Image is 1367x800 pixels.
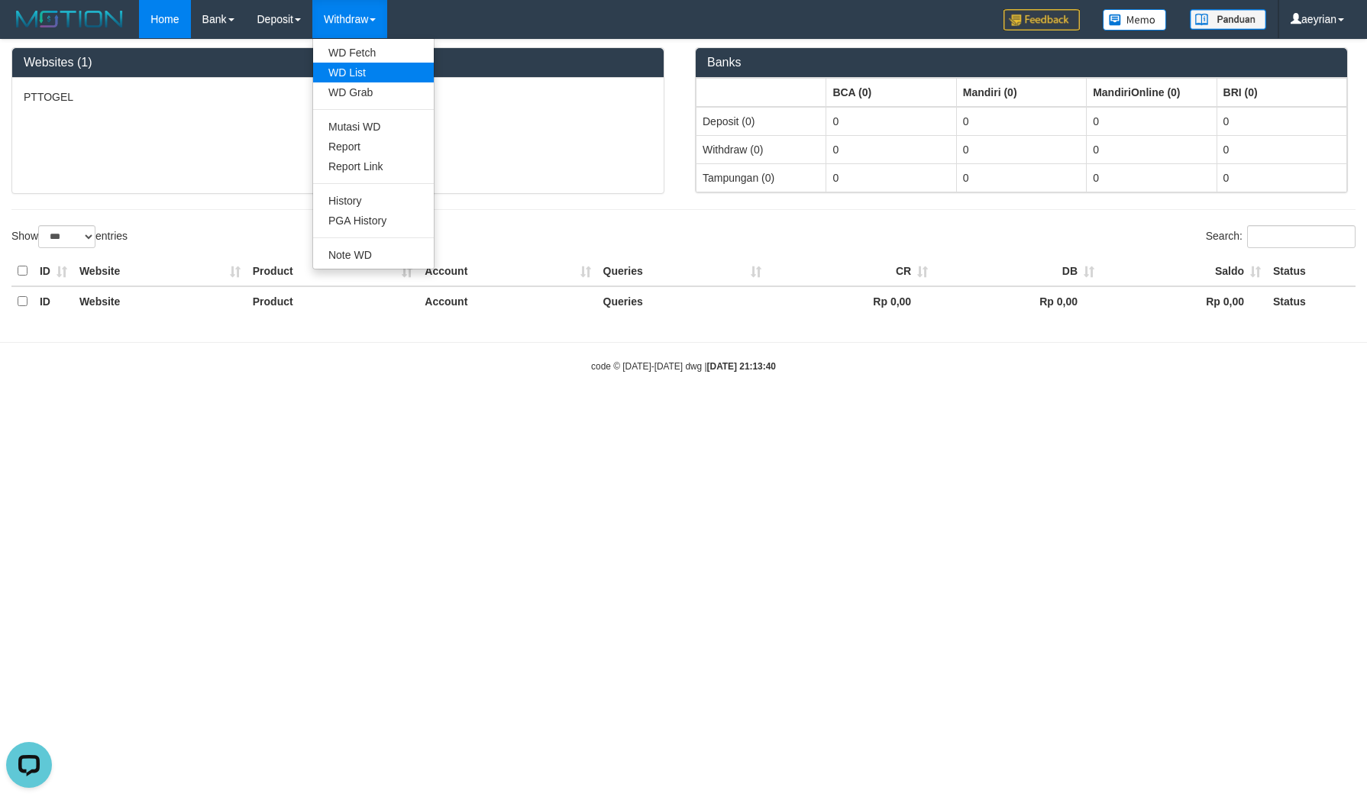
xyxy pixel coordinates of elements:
[696,107,826,136] td: Deposit (0)
[597,256,768,286] th: Queries
[24,89,652,105] p: PTTOGEL
[419,256,596,286] th: Account
[313,211,434,231] a: PGA History
[313,156,434,176] a: Report Link
[1247,225,1356,248] input: Search:
[768,286,934,316] th: Rp 0,00
[696,78,826,107] th: Group: activate to sort column ascending
[313,43,434,63] a: WD Fetch
[419,286,596,316] th: Account
[1267,256,1356,286] th: Status
[597,286,768,316] th: Queries
[313,63,434,82] a: WD List
[73,256,247,286] th: Website
[1087,107,1217,136] td: 0
[1087,163,1217,192] td: 0
[696,163,826,192] td: Tampungan (0)
[24,56,652,69] h3: Websites (1)
[1100,286,1267,316] th: Rp 0,00
[1190,9,1266,30] img: panduan.png
[247,256,419,286] th: Product
[956,107,1086,136] td: 0
[696,135,826,163] td: Withdraw (0)
[1003,9,1080,31] img: Feedback.jpg
[313,117,434,137] a: Mutasi WD
[34,286,73,316] th: ID
[1217,135,1346,163] td: 0
[591,361,776,372] small: code © [DATE]-[DATE] dwg |
[34,256,73,286] th: ID
[768,256,934,286] th: CR
[313,137,434,156] a: Report
[38,225,95,248] select: Showentries
[11,8,128,31] img: MOTION_logo.png
[1100,256,1267,286] th: Saldo
[1103,9,1167,31] img: Button%20Memo.svg
[934,286,1100,316] th: Rp 0,00
[1217,107,1346,136] td: 0
[1087,78,1217,107] th: Group: activate to sort column ascending
[1206,225,1356,248] label: Search:
[826,107,956,136] td: 0
[707,361,776,372] strong: [DATE] 21:13:40
[1087,135,1217,163] td: 0
[956,135,1086,163] td: 0
[313,191,434,211] a: History
[313,82,434,102] a: WD Grab
[956,163,1086,192] td: 0
[934,256,1100,286] th: DB
[247,286,419,316] th: Product
[1267,286,1356,316] th: Status
[956,78,1086,107] th: Group: activate to sort column ascending
[6,6,52,52] button: Open LiveChat chat widget
[826,135,956,163] td: 0
[313,245,434,265] a: Note WD
[826,78,956,107] th: Group: activate to sort column ascending
[11,225,128,248] label: Show entries
[1217,163,1346,192] td: 0
[707,56,1336,69] h3: Banks
[1217,78,1346,107] th: Group: activate to sort column ascending
[826,163,956,192] td: 0
[73,286,247,316] th: Website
